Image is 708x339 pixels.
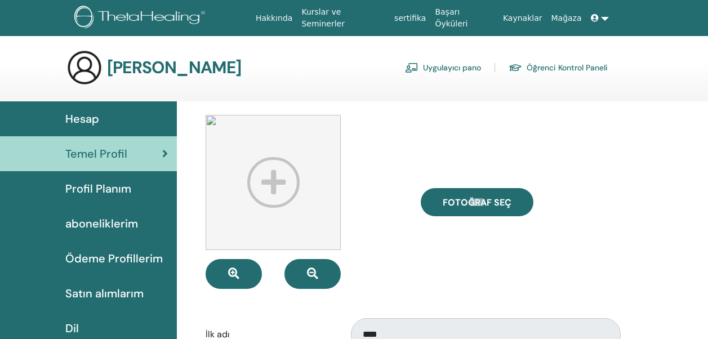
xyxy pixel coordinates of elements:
span: Fotoğraf seç [443,197,511,208]
a: Hakkında [251,8,297,29]
a: Kurslar ve Seminerler [297,2,390,34]
a: Uygulayıcı pano [405,59,481,77]
a: Öğrenci Kontrol Paneli [509,59,608,77]
a: Kaynaklar [498,8,547,29]
img: chalkboard-teacher.svg [405,63,418,73]
span: aboneliklerim [65,215,138,232]
img: graduation-cap.svg [509,63,522,73]
h3: [PERSON_NAME] [107,57,242,78]
input: Fotoğraf seç [470,198,484,206]
span: Ödeme Profillerim [65,250,163,267]
span: Hesap [65,110,99,127]
img: generic-user-icon.jpg [66,50,103,86]
span: Dil [65,320,79,337]
span: Temel Profil [65,145,127,162]
a: Başarı Öyküleri [430,2,498,34]
a: Mağaza [546,8,586,29]
a: sertifika [390,8,430,29]
span: Profil Planım [65,180,131,197]
span: Satın alımlarım [65,285,144,302]
img: profile [206,115,341,250]
img: logo.png [74,6,209,31]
